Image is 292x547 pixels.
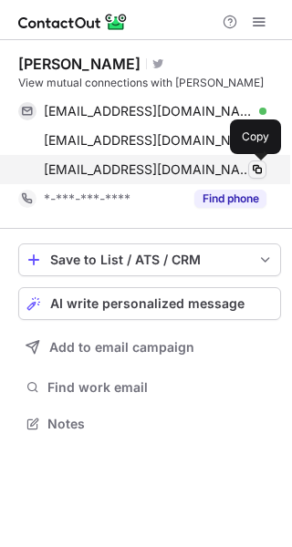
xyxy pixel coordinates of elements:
[18,75,281,91] div: View mutual connections with [PERSON_NAME]
[18,287,281,320] button: AI write personalized message
[44,103,253,119] span: [EMAIL_ADDRESS][DOMAIN_NAME]
[18,331,281,364] button: Add to email campaign
[47,379,274,396] span: Find work email
[49,340,194,355] span: Add to email campaign
[44,132,253,149] span: [EMAIL_ADDRESS][DOMAIN_NAME]
[50,253,249,267] div: Save to List / ATS / CRM
[18,11,128,33] img: ContactOut v5.3.10
[44,161,253,178] span: [EMAIL_ADDRESS][DOMAIN_NAME]
[18,411,281,437] button: Notes
[18,243,281,276] button: save-profile-one-click
[50,296,245,311] span: AI write personalized message
[18,55,141,73] div: [PERSON_NAME]
[18,375,281,400] button: Find work email
[47,416,274,432] span: Notes
[194,190,266,208] button: Reveal Button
